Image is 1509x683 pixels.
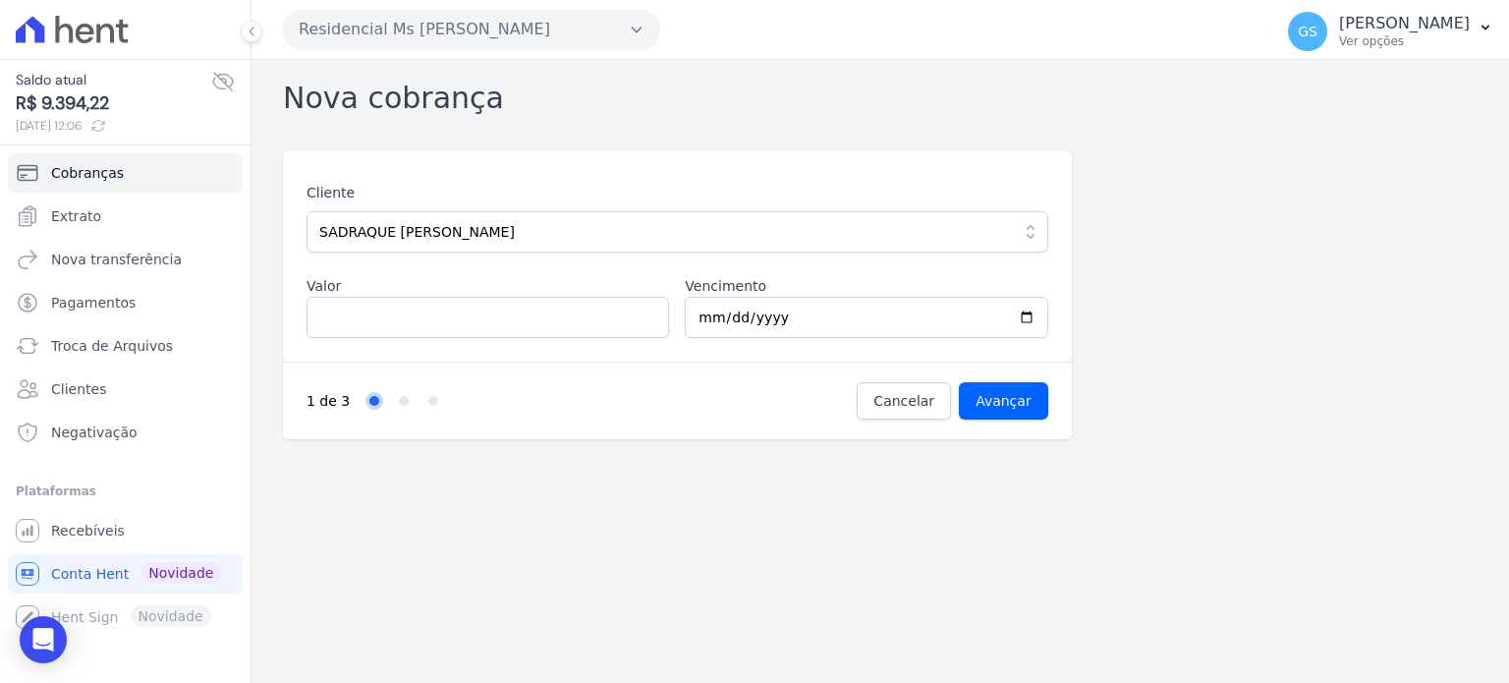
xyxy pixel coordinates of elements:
[307,276,669,297] label: Valor
[8,197,243,236] a: Extrato
[857,382,951,420] a: Cancelar
[8,240,243,279] a: Nova transferência
[51,336,173,356] span: Troca de Arquivos
[1272,4,1509,59] button: GS [PERSON_NAME] Ver opções
[51,379,106,399] span: Clientes
[51,163,124,183] span: Cobranças
[51,206,101,226] span: Extrato
[51,423,138,442] span: Negativação
[8,511,243,550] a: Recebíveis
[8,413,243,452] a: Negativação
[283,10,660,49] button: Residencial Ms [PERSON_NAME]
[685,276,1047,297] label: Vencimento
[8,153,243,193] a: Cobranças
[873,391,934,411] span: Cancelar
[20,616,67,663] div: Open Intercom Messenger
[16,117,211,135] span: [DATE] 12:06
[16,480,235,503] div: Plataformas
[8,370,243,409] a: Clientes
[959,382,1048,420] input: Avançar
[8,554,243,594] a: Conta Hent Novidade
[51,250,182,269] span: Nova transferência
[1298,25,1317,38] span: GS
[307,211,1048,253] input: Filtrar por nome ou CPF
[307,391,350,412] p: 1 de 3
[283,76,504,120] h2: Nova cobrança
[1339,33,1470,49] p: Ver opções
[51,521,125,541] span: Recebíveis
[8,326,243,366] a: Troca de Arquivos
[51,564,129,584] span: Conta Hent
[16,90,211,117] span: R$ 9.394,22
[307,183,1048,203] label: Cliente
[16,153,235,637] nav: Sidebar
[1339,14,1470,33] p: [PERSON_NAME]
[8,283,243,322] a: Pagamentos
[51,293,136,313] span: Pagamentos
[16,70,211,90] span: Saldo atual
[140,562,221,584] span: Novidade
[307,382,857,420] nav: Progress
